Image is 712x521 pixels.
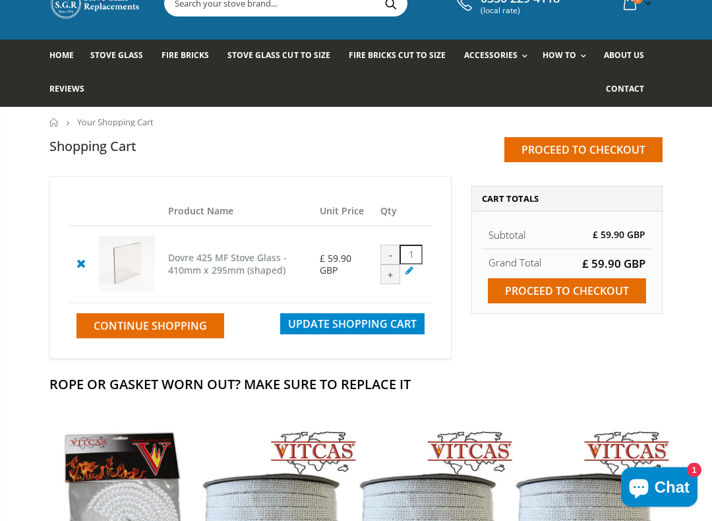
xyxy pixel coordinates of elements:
[489,257,541,270] strong: Grand Total
[504,138,663,163] input: Proceed to checkout
[604,50,644,61] span: About us
[49,40,84,74] a: Home
[94,319,207,334] span: Continue Shopping
[90,40,153,74] a: Stove Glass
[593,229,645,241] span: £ 59.90 GBP
[227,50,330,61] span: Stove Glass Cut To Size
[582,257,645,272] span: £ 59.90 GBP
[604,40,654,74] a: About us
[162,50,209,61] span: Fire Bricks
[380,245,400,265] div: -
[168,252,287,277] a: Dovre 425 MF Stove Glass - 410mm x 295mm (shaped)
[617,468,701,510] inbox-online-store-chat: Shopify online store chat
[162,40,219,74] a: Fire Bricks
[482,193,539,205] span: Cart Totals
[464,50,518,61] span: Accessories
[488,279,646,304] input: Proceed to checkout
[543,50,576,61] span: How To
[90,50,143,61] span: Stove Glass
[313,197,374,227] th: Unit Price
[49,119,59,127] a: Home
[464,40,534,74] a: Accessories
[349,40,456,74] a: Fire Bricks Cut To Size
[76,314,224,339] a: Continue Shopping
[320,253,351,277] span: £ 59.90 GBP
[49,376,663,394] h2: Rope Or Gasket Worn Out? Make Sure To Replace It
[288,317,417,332] span: Update Shopping Cart
[489,229,525,242] span: Subtotal
[49,74,94,107] a: Reviews
[49,84,84,95] span: Reviews
[606,84,644,95] span: Contact
[49,138,136,156] h1: Shopping Cart
[349,50,446,61] span: Fire Bricks Cut To Size
[77,117,154,129] span: Your Shopping Cart
[543,40,593,74] a: How To
[99,237,155,293] img: Dovre 425 MF Stove Glass - 410mm x 295mm (shaped)
[374,197,431,227] th: Qty
[280,314,425,335] button: Update Shopping Cart
[49,50,74,61] span: Home
[227,40,340,74] a: Stove Glass Cut To Size
[380,265,400,285] div: +
[606,74,654,107] a: Contact
[162,197,313,227] th: Product Name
